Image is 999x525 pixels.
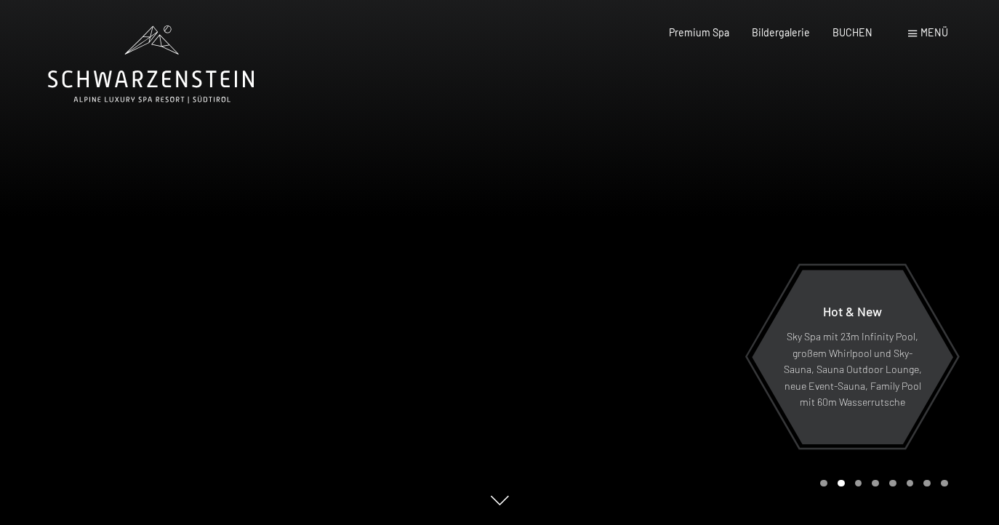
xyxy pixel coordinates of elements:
div: Carousel Page 7 [923,480,931,487]
span: Menü [920,26,948,39]
p: Sky Spa mit 23m Infinity Pool, großem Whirlpool und Sky-Sauna, Sauna Outdoor Lounge, neue Event-S... [783,329,922,411]
div: Carousel Page 3 [855,480,862,487]
a: Premium Spa [669,26,729,39]
span: Hot & New [823,303,882,319]
div: Carousel Page 2 (Current Slide) [838,480,845,487]
div: Carousel Page 8 [941,480,948,487]
div: Carousel Page 5 [889,480,896,487]
div: Carousel Page 4 [872,480,879,487]
div: Carousel Page 6 [907,480,914,487]
a: BUCHEN [832,26,872,39]
div: Carousel Page 1 [820,480,827,487]
a: Bildergalerie [752,26,810,39]
div: Carousel Pagination [815,480,947,487]
a: Hot & New Sky Spa mit 23m Infinity Pool, großem Whirlpool und Sky-Sauna, Sauna Outdoor Lounge, ne... [751,269,954,445]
